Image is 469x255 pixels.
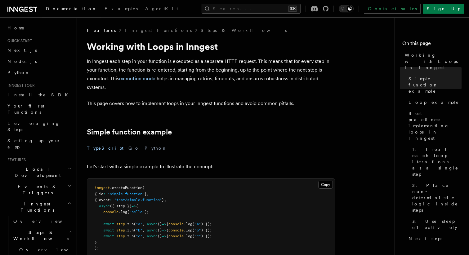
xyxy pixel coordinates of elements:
span: console [168,234,184,238]
span: , [142,222,145,226]
span: ( [192,222,194,226]
span: } [162,198,164,202]
span: , [164,198,166,202]
h1: Working with Loops in Inngest [87,41,335,52]
button: Inngest Functions [5,198,73,216]
a: 2. Place non-deterministic logic inside steps [410,180,462,216]
span: Node.js [7,59,37,64]
button: Toggle dark mode [339,5,354,12]
a: Python [5,67,73,78]
span: } [95,240,97,244]
span: ( [134,222,136,226]
span: async [99,204,110,208]
a: Node.js [5,56,73,67]
span: Events & Triggers [5,183,68,196]
a: Next steps [406,233,462,244]
span: Steps & Workflows [11,229,69,242]
span: Examples [105,6,138,11]
a: Your first Functions [5,100,73,118]
span: .run [125,222,134,226]
span: ( [192,228,194,232]
h4: On this page [402,40,462,50]
button: Go [128,141,140,155]
button: Search...⌘K [202,4,301,14]
span: ); [95,246,99,250]
span: Overview [19,247,83,252]
span: Next steps [409,235,442,242]
span: ({ step }) [110,204,132,208]
span: step [116,228,125,232]
a: Contact sales [364,4,421,14]
span: ) }); [201,222,212,226]
span: 3. Use sleep effectively [412,218,462,231]
span: Local Development [5,166,68,178]
span: => [162,234,166,238]
span: ( [142,186,145,190]
span: ( [134,234,136,238]
span: Install the SDK [7,92,72,97]
span: "a" [136,222,142,226]
span: ) }); [201,228,212,232]
span: Home [7,25,25,31]
span: 1. Treat each loop iterations as a single step [412,146,462,177]
span: Your first Functions [7,103,44,115]
span: .log [184,234,192,238]
span: Best practices: implementing loops in Inngest [409,110,462,141]
a: Steps & Workflows [201,27,287,33]
button: TypeScript [87,141,123,155]
a: Overview [11,216,73,227]
span: , [147,192,149,196]
span: async [147,234,158,238]
a: 3. Use sleep effectively [410,216,462,233]
a: Simple function example [87,128,172,136]
a: Setting up your app [5,135,73,152]
span: ( [134,228,136,232]
span: Next.js [7,48,37,53]
span: Python [7,70,30,75]
a: AgentKit [141,2,182,17]
span: () [158,228,162,232]
span: Setting up your app [7,138,61,149]
button: Events & Triggers [5,181,73,198]
span: () [158,234,162,238]
span: Inngest Functions [5,201,67,213]
a: Examples [101,2,141,17]
span: "b" [136,228,142,232]
span: } [145,192,147,196]
span: { event [95,198,110,202]
span: => [132,204,136,208]
span: Documentation [46,6,97,11]
span: inngest [95,186,110,190]
span: async [147,222,158,226]
span: console [168,228,184,232]
button: Local Development [5,164,73,181]
span: () [158,222,162,226]
a: Leveraging Steps [5,118,73,135]
span: .run [125,228,134,232]
span: ( [127,210,129,214]
span: .log [184,228,192,232]
a: execution model [119,76,157,81]
span: "hello" [129,210,145,214]
span: , [142,228,145,232]
a: Sign Up [423,4,464,14]
span: ( [192,234,194,238]
span: => [162,222,166,226]
span: await [103,222,114,226]
span: "test/simple.function" [114,198,162,202]
span: console [103,210,118,214]
span: await [103,234,114,238]
p: Let's start with a simple example to illustrate the concept: [87,162,335,171]
span: AgentKit [145,6,178,11]
button: Python [145,141,167,155]
a: Install the SDK [5,89,73,100]
a: Best practices: implementing loops in Inngest [406,108,462,144]
span: { id [95,192,103,196]
p: In Inngest each step in your function is executed as a separate HTTP request. This means that for... [87,57,335,92]
span: console [168,222,184,226]
span: ); [145,210,149,214]
button: Steps & Workflows [11,227,73,244]
span: { [166,222,168,226]
span: Overview [13,219,77,224]
span: Working with Loops in Inngest [405,52,462,71]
